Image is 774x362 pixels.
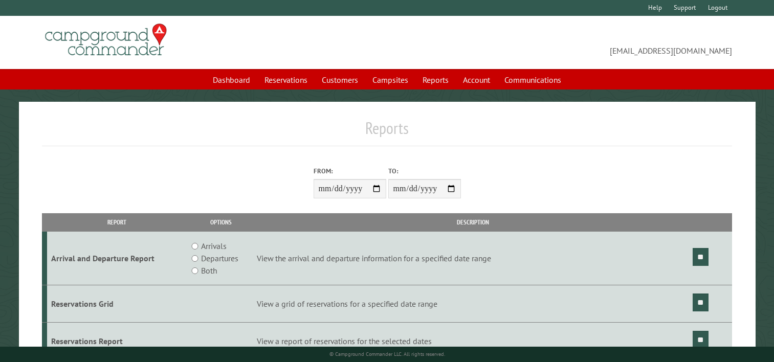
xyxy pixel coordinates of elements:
[207,70,256,89] a: Dashboard
[47,285,187,323] td: Reservations Grid
[255,213,691,231] th: Description
[255,285,691,323] td: View a grid of reservations for a specified date range
[258,70,314,89] a: Reservations
[388,166,461,176] label: To:
[316,70,364,89] a: Customers
[201,240,227,252] label: Arrivals
[314,166,386,176] label: From:
[457,70,496,89] a: Account
[47,213,187,231] th: Report
[42,118,732,146] h1: Reports
[329,351,445,357] small: © Campground Commander LLC. All rights reserved.
[366,70,414,89] a: Campsites
[47,322,187,359] td: Reservations Report
[255,322,691,359] td: View a report of reservations for the selected dates
[387,28,733,57] span: [EMAIL_ADDRESS][DOMAIN_NAME]
[201,252,238,264] label: Departures
[498,70,567,89] a: Communications
[42,20,170,60] img: Campground Commander
[201,264,217,277] label: Both
[47,232,187,285] td: Arrival and Departure Report
[416,70,455,89] a: Reports
[255,232,691,285] td: View the arrival and departure information for a specified date range
[187,213,255,231] th: Options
